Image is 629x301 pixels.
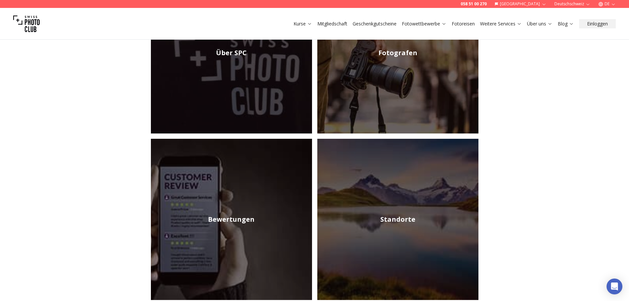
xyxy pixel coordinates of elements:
h2: Bewertungen [208,215,255,224]
button: Über uns [524,19,555,28]
a: 058 51 00 270 [461,1,487,7]
a: Fotoreisen [452,20,475,27]
a: Standorte [317,139,478,300]
div: Open Intercom Messenger [607,279,622,294]
button: Mitgliedschaft [315,19,350,28]
a: Mitgliedschaft [317,20,347,27]
h2: Fotografen [378,48,417,57]
a: Bewertungen [151,139,312,300]
img: Fotograf Buchen [151,139,312,300]
a: Kurse [294,20,312,27]
a: Geschenkgutscheine [353,20,397,27]
button: Fotowettbewerbe [399,19,449,28]
img: Swiss photo club [13,11,40,37]
a: Blog [558,20,574,27]
a: Über uns [527,20,552,27]
h2: Über SPC [216,48,247,57]
img: Fotograf Buchen [317,139,478,300]
h2: Standorte [380,215,415,224]
button: Kurse [291,19,315,28]
button: Weitere Services [477,19,524,28]
button: Geschenkgutscheine [350,19,399,28]
a: Weitere Services [480,20,522,27]
button: Fotoreisen [449,19,477,28]
button: Blog [555,19,577,28]
button: Einloggen [579,19,616,28]
a: Fotowettbewerbe [402,20,446,27]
